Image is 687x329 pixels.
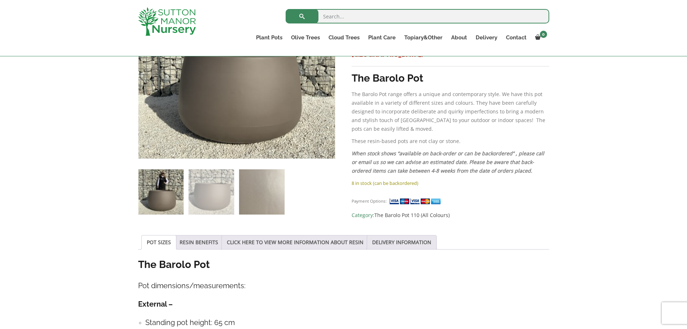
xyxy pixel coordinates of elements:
[239,169,284,215] img: The Barolo Pot 110 Colour Clay - Image 3
[447,33,471,43] a: About
[138,280,549,291] h4: Pot dimensions/measurements:
[180,235,218,249] a: RESIN BENEFITS
[138,259,210,270] strong: The Barolo Pot
[287,33,324,43] a: Olive Trees
[352,72,423,84] strong: The Barolo Pot
[400,33,447,43] a: Topiary&Other
[227,235,364,249] a: CLICK HERE TO VIEW MORE INFORMATION ABOUT RESIN
[540,31,547,38] span: 0
[145,317,549,328] h4: Standing pot height: 65 cm
[352,90,549,133] p: The Barolo Pot range offers a unique and contemporary style. We have this pot available in a vari...
[138,300,173,308] strong: External –
[147,235,171,249] a: POT SIZES
[252,33,287,43] a: Plant Pots
[352,211,549,220] span: Category:
[352,150,544,174] em: When stock shows “available on back-order or can be backordered” , please call or email us so we ...
[286,9,549,23] input: Search...
[352,198,387,204] small: Payment Options:
[364,33,400,43] a: Plant Care
[471,33,502,43] a: Delivery
[531,33,549,43] a: 0
[502,33,531,43] a: Contact
[352,137,549,146] p: These resin-based pots are not clay or stone.
[352,179,549,187] p: 8 in stock (can be backordered)
[189,169,234,215] img: The Barolo Pot 110 Colour Clay - Image 2
[138,7,196,36] img: logo
[374,212,450,218] a: The Barolo Pot 110 (All Colours)
[389,198,443,205] img: payment supported
[324,33,364,43] a: Cloud Trees
[138,169,184,215] img: The Barolo Pot 110 Colour Clay
[372,235,431,249] a: DELIVERY INFORMATION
